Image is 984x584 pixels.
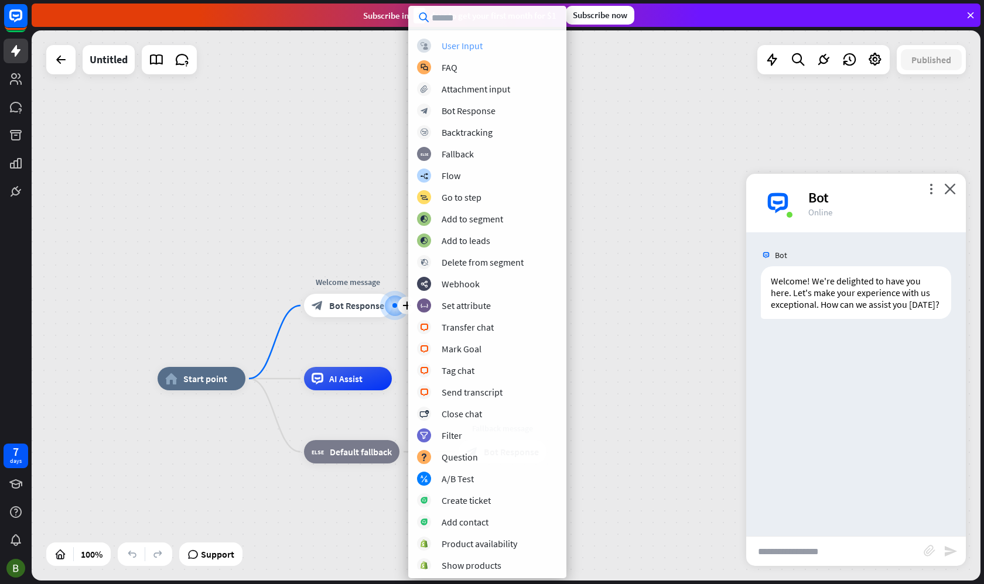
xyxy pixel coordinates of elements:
[442,40,483,51] div: User Input
[442,148,474,160] div: Fallback
[421,475,428,483] i: block_ab_testing
[402,301,411,310] i: plus
[442,170,460,181] div: Flow
[329,373,363,384] span: AI Assist
[10,457,22,465] div: days
[442,559,501,571] div: Show products
[808,207,952,218] div: Online
[420,324,429,331] i: block_livechat
[420,237,428,245] i: block_add_to_segment
[183,373,227,384] span: Start point
[442,191,481,203] div: Go to step
[9,5,45,40] button: Open LiveChat chat widget
[442,516,488,528] div: Add contact
[330,446,392,458] span: Default fallback
[442,430,462,441] div: Filter
[329,300,384,311] span: Bot Response
[420,345,429,353] i: block_livechat
[90,45,128,74] div: Untitled
[442,386,503,398] div: Send transcript
[442,235,490,246] div: Add to leads
[420,389,429,396] i: block_livechat
[312,300,323,311] i: block_bot_response
[421,280,428,288] i: webhooks
[442,256,524,268] div: Delete from segment
[421,150,428,158] i: block_fallback
[420,367,429,375] i: block_livechat
[421,107,428,115] i: block_bot_response
[442,451,478,463] div: Question
[420,432,428,439] i: filter
[421,42,428,50] i: block_user_input
[442,105,496,116] div: Bot Response
[421,454,428,461] i: block_question
[420,172,428,180] i: builder_tree
[442,538,517,549] div: Product availability
[442,365,474,376] div: Tag chat
[4,444,28,468] a: 7 days
[442,61,457,73] div: FAQ
[77,545,106,564] div: 100%
[421,85,428,93] i: block_attachment
[442,126,493,138] div: Backtracking
[761,266,951,319] div: Welcome! We're delighted to have you here. Let's make your experience with us exceptional. How ca...
[421,129,428,136] i: block_backtracking
[13,446,19,457] div: 7
[295,276,401,288] div: Welcome message
[442,408,482,420] div: Close chat
[420,194,428,201] i: block_goto
[442,473,474,485] div: A/B Test
[775,250,787,260] span: Bot
[566,6,634,25] div: Subscribe now
[421,259,428,266] i: block_delete_from_segment
[944,544,958,558] i: send
[944,183,956,194] i: close
[442,213,503,225] div: Add to segment
[165,373,177,384] i: home_2
[201,545,234,564] span: Support
[442,83,510,95] div: Attachment input
[901,49,962,70] button: Published
[442,278,480,290] div: Webhook
[363,8,556,23] div: Subscribe in days to get your first month for $1
[312,446,324,458] i: block_fallback
[420,215,428,223] i: block_add_to_segment
[421,64,428,71] i: block_faq
[442,494,491,506] div: Create ticket
[442,300,491,311] div: Set attribute
[442,321,494,333] div: Transfer chat
[419,410,429,418] i: block_close_chat
[924,545,935,556] i: block_attachment
[421,302,428,310] i: block_set_attribute
[808,188,952,207] div: Bot
[925,183,937,194] i: more_vert
[442,343,481,355] div: Mark Goal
